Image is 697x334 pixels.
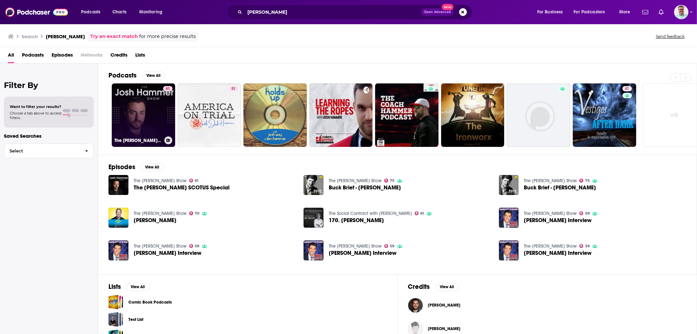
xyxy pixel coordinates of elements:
[329,250,396,256] a: Josh Hammer Interview
[329,250,396,256] span: [PERSON_NAME] Interview
[524,218,591,223] span: [PERSON_NAME] Interview
[304,208,324,228] img: 170. Josh Hammer
[329,218,384,223] a: 170. Josh Hammer
[189,179,199,183] a: 61
[428,326,461,331] a: Joshua Hammer
[22,50,44,63] a: Podcasts
[524,218,591,223] a: Josh Hammer Interview
[424,10,451,14] span: Open Advanced
[5,6,68,18] img: Podchaser - Follow, Share and Rate Podcasts
[141,163,164,171] button: View All
[329,211,412,216] a: The Social Contract with Joe Walsh
[304,240,324,260] img: Josh Hammer Interview
[126,283,150,291] button: View All
[304,175,324,195] img: Buck Brief - Josh Hammer
[619,8,630,17] span: More
[4,144,94,158] button: Select
[421,8,454,16] button: Open AdvancedNew
[524,185,596,190] a: Buck Brief - Josh Hammer
[384,244,395,248] a: 59
[233,5,479,20] div: Search podcasts, credits, & more...
[435,283,459,291] button: View All
[195,245,199,248] span: 59
[622,86,632,91] a: 41
[674,5,689,19] span: Logged in as marcus414
[134,250,201,256] a: Josh Hammer Interview
[499,240,519,260] img: Josh Hammer Interview
[134,218,176,223] span: [PERSON_NAME]
[245,7,421,17] input: Search podcasts, credits, & more...
[499,175,519,195] img: Buck Brief - Josh Hammer
[524,211,577,216] a: The Vince Coglianese Show
[108,240,128,260] img: Josh Hammer Interview
[533,7,571,17] button: open menu
[574,8,605,17] span: For Podcasters
[524,185,596,190] span: Buck Brief - [PERSON_NAME]
[656,7,666,18] a: Show notifications dropdown
[4,149,80,153] span: Select
[499,208,519,228] a: Josh Hammer Interview
[134,178,187,184] a: The Josh Hammer Show
[524,250,591,256] a: Josh Hammer Interview
[4,80,94,90] h2: Filter By
[108,163,164,171] a: EpisodesView All
[108,7,130,17] a: Charts
[442,4,454,10] span: New
[110,50,127,63] span: Credits
[189,211,200,215] a: 70
[674,5,689,19] button: Show profile menu
[4,133,94,139] p: Saved Searches
[134,218,176,223] a: Josh Hammer
[579,244,590,248] a: 59
[573,83,636,147] a: 41
[524,250,591,256] span: [PERSON_NAME] Interview
[134,185,229,190] span: The [PERSON_NAME] SCOTUS Special
[52,50,73,63] a: Episodes
[579,179,590,183] a: 75
[112,8,126,17] span: Charts
[81,50,103,63] span: Networks
[46,33,85,40] h3: [PERSON_NAME]
[408,298,423,313] img: Josh Hammer
[428,326,461,331] span: [PERSON_NAME]
[81,8,100,17] span: Podcasts
[585,212,590,215] span: 59
[108,175,128,195] img: The Josh Hammer SCOTUS Special
[195,212,199,215] span: 70
[128,299,172,306] a: Comic Book Podcasts
[135,50,145,63] span: Lists
[142,72,165,79] button: View All
[8,50,14,63] a: All
[625,86,629,92] span: 41
[384,179,395,183] a: 75
[134,211,187,216] a: The Eric Metaxas Show
[112,83,175,147] a: 61The [PERSON_NAME] Show
[114,138,162,143] h3: The [PERSON_NAME] Show
[108,283,150,291] a: ListsView All
[390,245,395,248] span: 59
[329,185,401,190] span: Buck Brief - [PERSON_NAME]
[108,71,165,79] a: PodcastsView All
[421,212,424,215] span: 61
[178,83,241,147] a: 51
[108,295,123,309] a: Comic Book Podcasts
[524,178,577,184] a: The Buck Sexton Show
[524,243,577,249] a: The Vince Coglianese Show
[195,179,198,182] span: 61
[108,208,128,228] img: Josh Hammer
[108,312,123,327] a: Test List
[10,104,61,109] span: Want to filter your results?
[76,7,109,17] button: open menu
